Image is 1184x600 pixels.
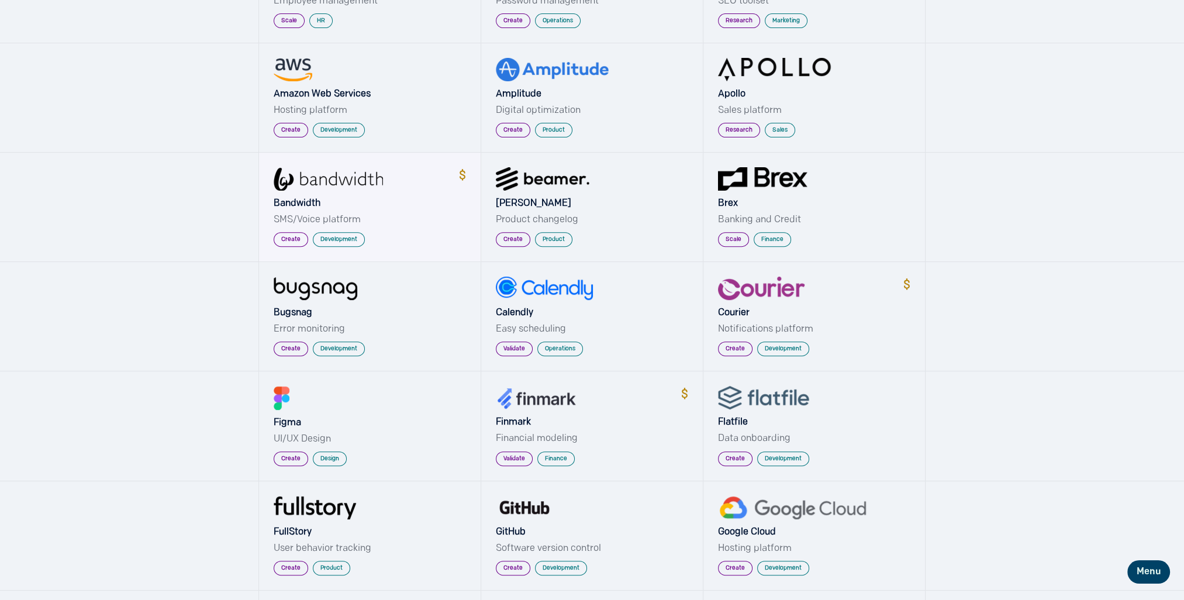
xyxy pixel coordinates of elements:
a: GitHubSoftware version controlCreateDevelopment [481,481,703,590]
span: Create [274,123,308,137]
button: Menu [1127,560,1170,584]
img: Bugsnag [274,277,357,300]
img: Amplitude [496,58,609,81]
img: Apollo [718,58,831,81]
h5: Amazon Web Services [274,87,371,101]
span: Create [718,561,752,575]
a: BrexBanking and CreditScaleFinance [703,153,926,261]
p: Data onboarding [718,432,809,446]
span: Product [535,232,572,247]
span: Create [718,451,752,466]
p: Error monitoring [274,322,357,336]
span: Research [718,123,760,137]
p: Banking and Credit [718,213,807,227]
h5: Figma [274,416,331,430]
span: Development [313,123,365,137]
h5: Brex [718,196,807,211]
span: Partner discount available [903,277,910,341]
span: Partner discount available [459,167,466,232]
a: [PERSON_NAME]Product changelogCreateProduct [481,153,703,261]
span: Development [757,561,809,575]
h5: Bugsnag [274,306,357,320]
p: User behavior tracking [274,542,371,556]
p: Notifications platform [718,322,813,336]
h5: Amplitude [496,87,609,101]
a: FlatfileData onboardingCreateDevelopment [703,371,926,481]
p: Hosting platform [718,542,869,556]
span: Product [313,561,350,575]
p: Easy scheduling [496,322,593,336]
span: Create [496,561,530,575]
h5: Apollo [718,87,831,101]
h5: [PERSON_NAME] [496,196,589,211]
span: Create [274,561,308,575]
h5: Bandwidth [274,196,383,211]
span: Operations [537,342,583,356]
p: Product changelog [496,213,589,227]
span: Marketing [765,13,807,28]
span: Create [496,13,530,28]
h5: GitHub [496,525,601,539]
a: Amazon Web ServicesHosting platformCreateDevelopment [259,43,481,152]
p: Hosting platform [274,104,371,118]
p: UI/UX Design [274,432,331,446]
span: Development [535,561,587,575]
p: SMS/Voice platform [274,213,383,227]
a: CourierNotifications platform$CreateDevelopment [703,262,926,371]
span: Create [274,342,308,356]
span: Validate [496,342,533,356]
span: Scale [274,13,305,28]
h5: Google Cloud [718,525,869,539]
p: Digital optimization [496,104,609,118]
img: Finmark [496,386,576,409]
img: FullStory [274,496,356,519]
span: Development [313,232,365,247]
a: CalendlyEasy schedulingValidateOperations [481,262,703,371]
img: GitHub [496,496,553,519]
img: Beamer [496,167,589,191]
img: Calendly [496,277,593,300]
span: Operations [535,13,581,28]
img: Figma [274,386,289,410]
span: HR [309,13,333,28]
span: Design [313,451,347,466]
span: Scale [718,232,749,247]
h5: Courier [718,306,813,320]
span: Validate [496,451,533,466]
p: Financial modeling [496,432,578,446]
img: Courier [718,277,805,300]
span: Create [274,232,308,247]
a: Google CloudHosting platformCreateDevelopment [703,481,926,590]
a: AmplitudeDigital optimizationCreateProduct [481,43,703,152]
span: Create [274,451,308,466]
p: Sales platform [718,104,831,118]
a: ApolloSales platformResearchSales [703,43,926,152]
h5: Finmark [496,415,578,429]
span: Development [313,342,365,356]
span: Create [496,123,530,137]
img: Amazon Web Services [274,58,312,81]
img: Flatfile [718,386,809,409]
span: Development [757,451,809,466]
p: Software version control [496,542,601,556]
span: Sales [765,123,795,137]
a: BandwidthSMS/Voice platform$CreateDevelopment [259,153,481,261]
span: Development [757,342,809,356]
span: Finance [537,451,575,466]
span: Create [496,232,530,247]
img: Google Cloud [718,496,869,519]
span: Finance [754,232,791,247]
a: FigmaUI/UX DesignCreateDesign [259,371,481,481]
img: Bandwidth [274,167,383,191]
a: FinmarkFinancial modeling$ValidateFinance [481,371,703,481]
h5: Flatfile [718,415,809,429]
span: Partner discount available [681,386,688,450]
h5: Calendly [496,306,593,320]
img: Brex [718,167,807,191]
h5: FullStory [274,525,371,539]
span: Create [718,342,752,356]
a: BugsnagError monitoringCreateDevelopment [259,262,481,371]
a: FullStoryUser behavior trackingCreateProduct [259,481,481,590]
span: Product [535,123,572,137]
span: Research [718,13,760,28]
